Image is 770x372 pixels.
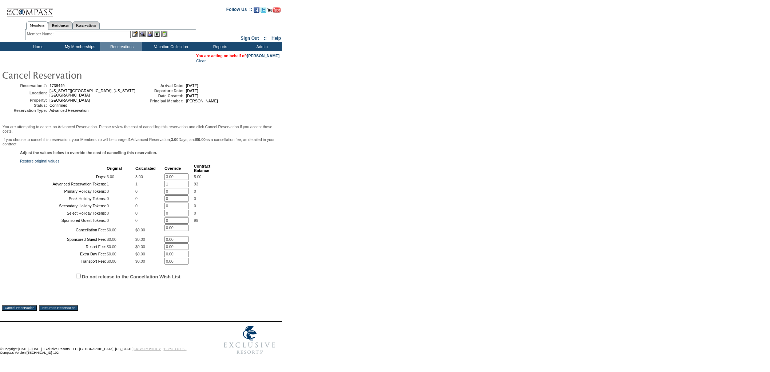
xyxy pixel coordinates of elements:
td: Peak Holiday Tokens: [21,195,106,202]
span: 0 [107,189,109,193]
span: 3.00 [135,175,143,179]
span: $0.00 [107,244,116,249]
td: Resort Fee: [21,243,106,250]
b: Original [107,166,122,171]
td: Vacation Collection [142,42,198,51]
span: 0 [135,204,138,208]
span: $0.00 [135,237,145,242]
td: Sponsored Guest Fee: [21,236,106,243]
a: Members [26,21,48,30]
td: Sponsored Guest Tokens: [21,217,106,224]
span: 1738449 [49,83,65,88]
td: Property: [3,98,47,102]
img: Become our fan on Facebook [254,7,259,13]
a: Restore original values [20,159,59,163]
td: Days: [21,173,106,180]
span: 0 [107,204,109,208]
a: Reservations [72,21,100,29]
span: 1 [107,182,109,186]
span: 0 [194,211,196,215]
div: Member Name: [27,31,55,37]
span: $0.00 [135,228,145,232]
a: Sign Out [241,36,259,41]
a: Help [271,36,281,41]
td: Advanced Reservation Tokens: [21,181,106,187]
td: Extra Day Fee: [21,251,106,257]
a: Residences [48,21,72,29]
span: 0 [135,196,138,201]
img: b_calculator.gif [161,31,167,37]
td: Cancellation Fee: [21,224,106,235]
p: If you choose to cancel this reservation, your Membership will be charged Advanced Reservation, D... [3,137,279,146]
img: View [139,31,146,37]
img: b_edit.gif [132,31,138,37]
b: Contract Balance [194,164,210,173]
a: Subscribe to our YouTube Channel [267,9,281,13]
span: $0.00 [107,252,116,256]
a: PRIVACY POLICY [134,347,161,351]
a: TERMS OF USE [164,347,187,351]
input: Cancel Reservation [2,305,37,311]
img: Impersonate [147,31,153,37]
span: $0.00 [135,244,145,249]
b: 1 [129,137,131,142]
span: :: [264,36,267,41]
td: Date Created: [140,94,183,98]
span: $0.00 [107,228,116,232]
a: Become our fan on Facebook [254,9,259,13]
td: Arrival Date: [140,83,183,88]
td: Principal Member: [140,99,183,103]
b: Calculated [135,166,156,171]
b: Override [164,166,181,171]
td: Admin [240,42,282,51]
td: Follow Us :: [226,6,252,15]
td: Select Holiday Tokens: [21,210,106,216]
td: Reports [198,42,240,51]
b: 3.00 [171,137,179,142]
b: Adjust the values below to override the cost of cancelling this reservation. [20,150,157,155]
span: 0 [194,189,196,193]
td: Primary Holiday Tokens: [21,188,106,195]
td: Reservations [100,42,142,51]
span: $0.00 [135,252,145,256]
span: Advanced Reservation [49,108,88,113]
td: Location: [3,89,47,97]
span: $0.00 [107,259,116,263]
span: 5.00 [194,175,202,179]
span: 1 [135,182,138,186]
span: $0.00 [107,237,116,242]
input: Return to Reservation [39,305,78,311]
td: My Memberships [58,42,100,51]
td: Home [16,42,58,51]
span: [US_STATE][GEOGRAPHIC_DATA], [US_STATE][GEOGRAPHIC_DATA] [49,89,135,97]
span: 0 [107,218,109,223]
b: $0.00 [196,137,206,142]
span: 0 [135,211,138,215]
img: Subscribe to our YouTube Channel [267,7,281,13]
p: You are attempting to cancel an Advanced Reservation. Please review the cost of cancelling this r... [3,125,279,133]
a: [PERSON_NAME] [247,54,279,58]
span: 0 [107,211,109,215]
a: Follow us on Twitter [261,9,266,13]
img: Compass Home [6,2,53,17]
span: 0 [107,196,109,201]
span: [DATE] [186,89,198,93]
a: Clear [196,59,206,63]
img: Exclusive Resorts [217,322,282,358]
td: Secondary Holiday Tokens: [21,203,106,209]
span: 99 [194,218,198,223]
span: [GEOGRAPHIC_DATA] [49,98,90,102]
span: Confirmed [49,103,67,107]
span: [PERSON_NAME] [186,99,218,103]
span: 0 [135,189,138,193]
span: [DATE] [186,94,198,98]
img: pgTtlCancelRes.gif [2,67,147,82]
span: You are acting on behalf of: [196,54,279,58]
td: Transport Fee: [21,258,106,265]
td: Reservation #: [3,83,47,88]
td: Reservation Type: [3,108,47,113]
span: 0 [135,218,138,223]
span: 0 [194,204,196,208]
span: $0.00 [135,259,145,263]
td: Status: [3,103,47,107]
